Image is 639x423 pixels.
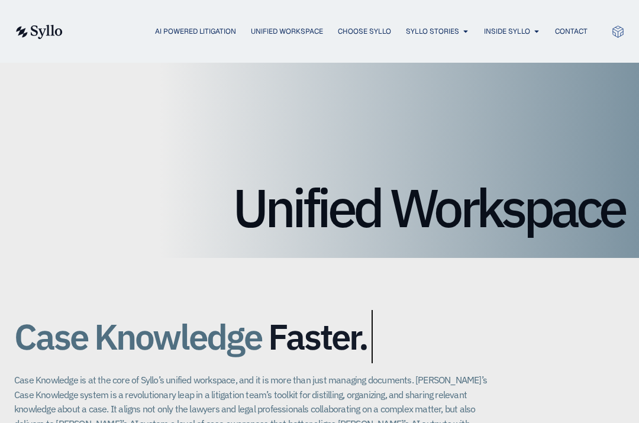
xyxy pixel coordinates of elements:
[484,26,530,37] a: Inside Syllo
[86,26,588,37] div: Menu Toggle
[14,181,625,234] h1: Unified Workspace
[406,26,459,37] a: Syllo Stories
[555,26,588,37] a: Contact
[86,26,588,37] nav: Menu
[14,25,63,39] img: syllo
[268,317,367,356] span: Faster.
[155,26,236,37] a: AI Powered Litigation
[251,26,323,37] a: Unified Workspace
[14,310,262,363] span: Case Knowledge
[338,26,391,37] a: Choose Syllo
